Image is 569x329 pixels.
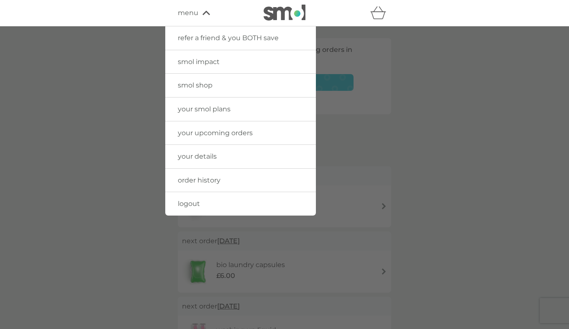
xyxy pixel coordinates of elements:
span: refer a friend & you BOTH save [178,34,279,42]
a: smol shop [165,74,316,97]
div: basket [370,5,391,21]
a: smol impact [165,50,316,74]
a: your smol plans [165,98,316,121]
span: smol shop [178,81,213,89]
span: your details [178,152,217,160]
span: menu [178,8,198,18]
a: your details [165,145,316,168]
a: refer a friend & you BOTH save [165,26,316,50]
a: your upcoming orders [165,121,316,145]
a: logout [165,192,316,216]
span: your smol plans [178,105,231,113]
span: order history [178,176,220,184]
a: order history [165,169,316,192]
span: smol impact [178,58,220,66]
img: smol [264,5,305,21]
span: logout [178,200,200,208]
span: your upcoming orders [178,129,253,137]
